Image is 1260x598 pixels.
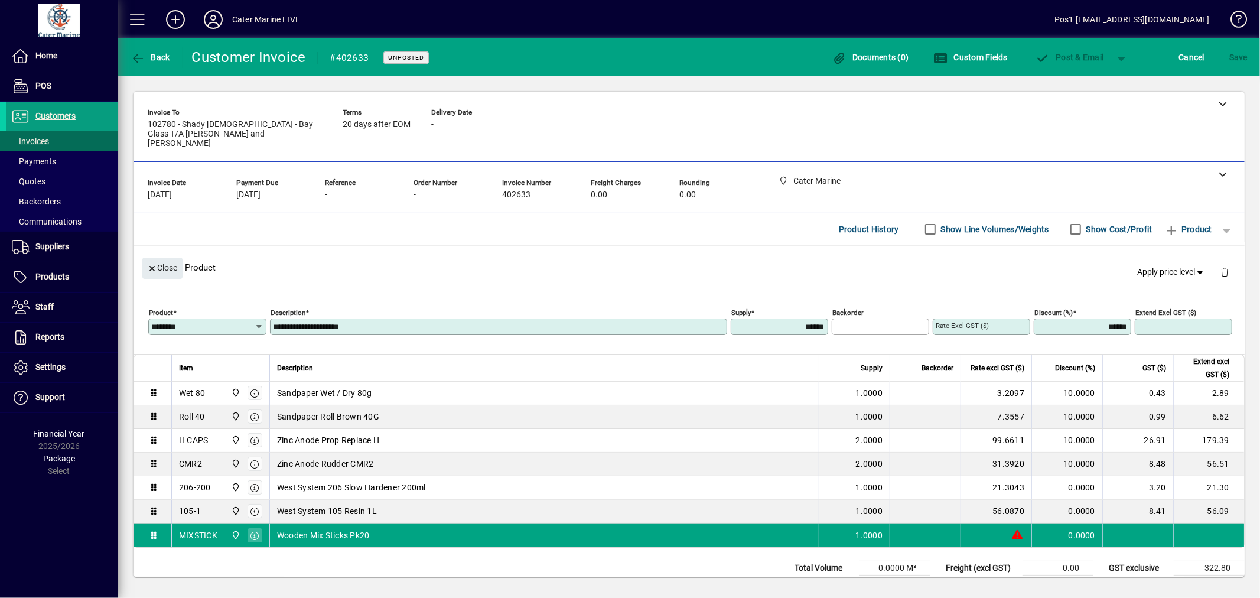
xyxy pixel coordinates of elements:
div: Pos1 [EMAIL_ADDRESS][DOMAIN_NAME] [1054,10,1210,29]
div: #402633 [330,48,369,67]
td: 0.00 [1023,561,1093,575]
td: 56.09 [1173,500,1244,524]
span: ave [1229,48,1248,67]
button: Post & Email [1030,47,1110,68]
td: 6.62 [1173,405,1244,429]
td: 21.30 [1173,476,1244,500]
span: Cater Marine [228,481,242,494]
td: 0.0000 Kg [859,575,930,589]
span: Home [35,51,57,60]
td: GST [1103,575,1174,589]
td: 10.0000 [1031,429,1102,453]
app-page-header-button: Close [139,262,185,273]
div: 31.3920 [968,458,1024,470]
span: 1.0000 [856,505,883,517]
span: Sandpaper Wet / Dry 80g [277,387,372,399]
div: Product [134,246,1245,289]
td: 179.39 [1173,429,1244,453]
div: 56.0870 [968,505,1024,517]
span: - [325,190,327,200]
span: 2.0000 [856,434,883,446]
button: Documents (0) [829,47,912,68]
td: Total Volume [789,561,859,575]
span: Description [277,362,313,375]
a: Payments [6,151,118,171]
span: Zinc Anode Rudder CMR2 [277,458,374,470]
span: 102780 - Shady [DEMOGRAPHIC_DATA] - Bay Glass T/A [PERSON_NAME] and [PERSON_NAME] [148,120,325,148]
button: Back [128,47,173,68]
mat-label: Extend excl GST ($) [1135,308,1196,317]
a: Settings [6,353,118,382]
span: Wooden Mix Sticks Pk20 [277,529,370,541]
td: 48.42 [1174,575,1245,589]
label: Show Cost/Profit [1084,223,1152,235]
span: Products [35,272,69,281]
span: Rate excl GST ($) [971,362,1024,375]
div: Customer Invoice [192,48,306,67]
span: Back [131,53,170,62]
div: CMR2 [179,458,202,470]
span: Backorder [922,362,953,375]
mat-label: Product [149,308,173,317]
a: POS [6,71,118,101]
span: 402633 [502,190,530,200]
span: [DATE] [236,190,261,200]
td: Freight (excl GST) [940,561,1023,575]
button: Product [1158,219,1218,240]
div: MIXSTICK [179,529,217,541]
span: Quotes [12,177,45,186]
div: 206-200 [179,482,211,493]
td: 0.99 [1102,405,1173,429]
span: POS [35,81,51,90]
span: Package [43,454,75,463]
div: 3.2097 [968,387,1024,399]
div: 99.6611 [968,434,1024,446]
span: 2.0000 [856,458,883,470]
div: 21.3043 [968,482,1024,493]
a: Products [6,262,118,292]
span: [DATE] [148,190,172,200]
td: 322.80 [1174,561,1245,575]
td: 0.0000 [1031,524,1102,547]
mat-label: Backorder [832,308,864,317]
span: Extend excl GST ($) [1181,355,1229,381]
span: 0.00 [591,190,607,200]
div: 105-1 [179,505,201,517]
span: Customers [35,111,76,121]
a: Knowledge Base [1222,2,1245,41]
td: 0.0000 [1031,476,1102,500]
a: Communications [6,212,118,232]
div: H CAPS [179,434,209,446]
td: 3.20 [1102,476,1173,500]
label: Show Line Volumes/Weights [939,223,1049,235]
td: 0.43 [1102,382,1173,405]
span: Staff [35,302,54,311]
td: 56.51 [1173,453,1244,476]
span: Settings [35,362,66,372]
td: 10.0000 [1031,382,1102,405]
span: West System 206 Slow Hardener 200ml [277,482,426,493]
span: 1.0000 [856,411,883,422]
a: Suppliers [6,232,118,262]
span: Cater Marine [228,410,242,423]
span: 0.00 [679,190,696,200]
mat-label: Discount (%) [1034,308,1073,317]
button: Custom Fields [930,47,1011,68]
mat-label: Rate excl GST ($) [936,321,989,330]
div: Wet 80 [179,387,206,399]
span: Product History [839,220,899,239]
span: Communications [12,217,82,226]
span: Backorders [12,197,61,206]
span: Custom Fields [933,53,1008,62]
span: Reports [35,332,64,342]
button: Product History [834,219,904,240]
span: Unposted [388,54,424,61]
td: 2.89 [1173,382,1244,405]
td: Total Weight [789,575,859,589]
button: Delete [1210,258,1239,286]
span: Cater Marine [228,457,242,470]
span: ost & Email [1036,53,1104,62]
td: 10.0000 [1031,405,1102,429]
td: 8.48 [1102,453,1173,476]
a: Backorders [6,191,118,212]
